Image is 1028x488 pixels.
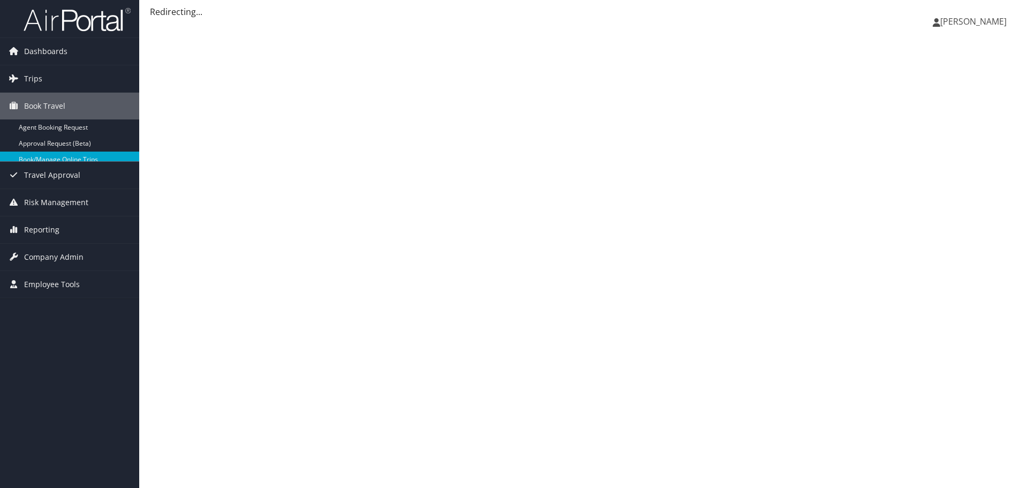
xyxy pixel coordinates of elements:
[933,5,1017,37] a: [PERSON_NAME]
[24,38,67,65] span: Dashboards
[24,93,65,119] span: Book Travel
[24,189,88,216] span: Risk Management
[24,7,131,32] img: airportal-logo.png
[24,216,59,243] span: Reporting
[940,16,1007,27] span: [PERSON_NAME]
[24,162,80,189] span: Travel Approval
[24,244,84,271] span: Company Admin
[24,271,80,298] span: Employee Tools
[150,5,1017,18] div: Redirecting...
[24,65,42,92] span: Trips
